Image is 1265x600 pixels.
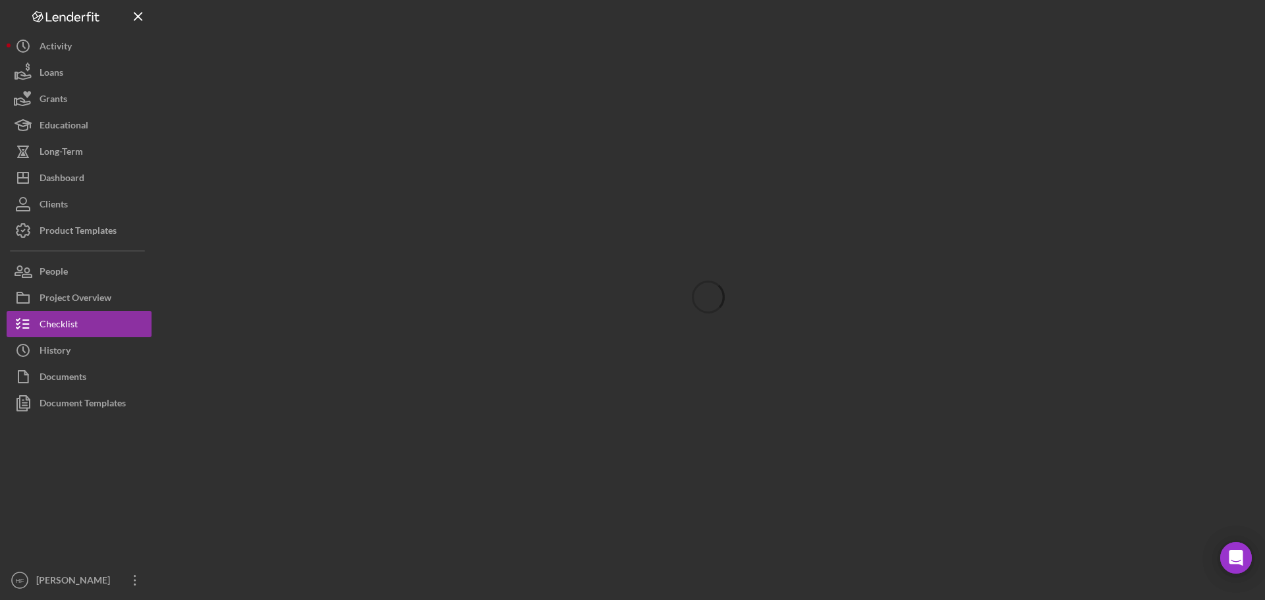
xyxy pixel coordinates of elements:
button: HF[PERSON_NAME] [7,567,152,593]
button: Document Templates [7,390,152,416]
div: Documents [40,364,86,393]
div: Loans [40,59,63,89]
button: Long-Term [7,138,152,165]
div: Open Intercom Messenger [1220,542,1252,574]
div: Dashboard [40,165,84,194]
div: People [40,258,68,288]
button: Educational [7,112,152,138]
button: Grants [7,86,152,112]
button: Project Overview [7,285,152,311]
button: Loans [7,59,152,86]
button: Checklist [7,311,152,337]
div: Product Templates [40,217,117,247]
div: Grants [40,86,67,115]
text: HF [16,577,24,584]
div: Activity [40,33,72,63]
div: History [40,337,70,367]
button: Product Templates [7,217,152,244]
div: Educational [40,112,88,142]
div: [PERSON_NAME] [33,567,119,597]
button: Clients [7,191,152,217]
div: Clients [40,191,68,221]
div: Checklist [40,311,78,341]
div: Long-Term [40,138,83,168]
div: Document Templates [40,390,126,420]
button: Dashboard [7,165,152,191]
button: History [7,337,152,364]
button: Documents [7,364,152,390]
button: Activity [7,33,152,59]
div: Project Overview [40,285,111,314]
button: People [7,258,152,285]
